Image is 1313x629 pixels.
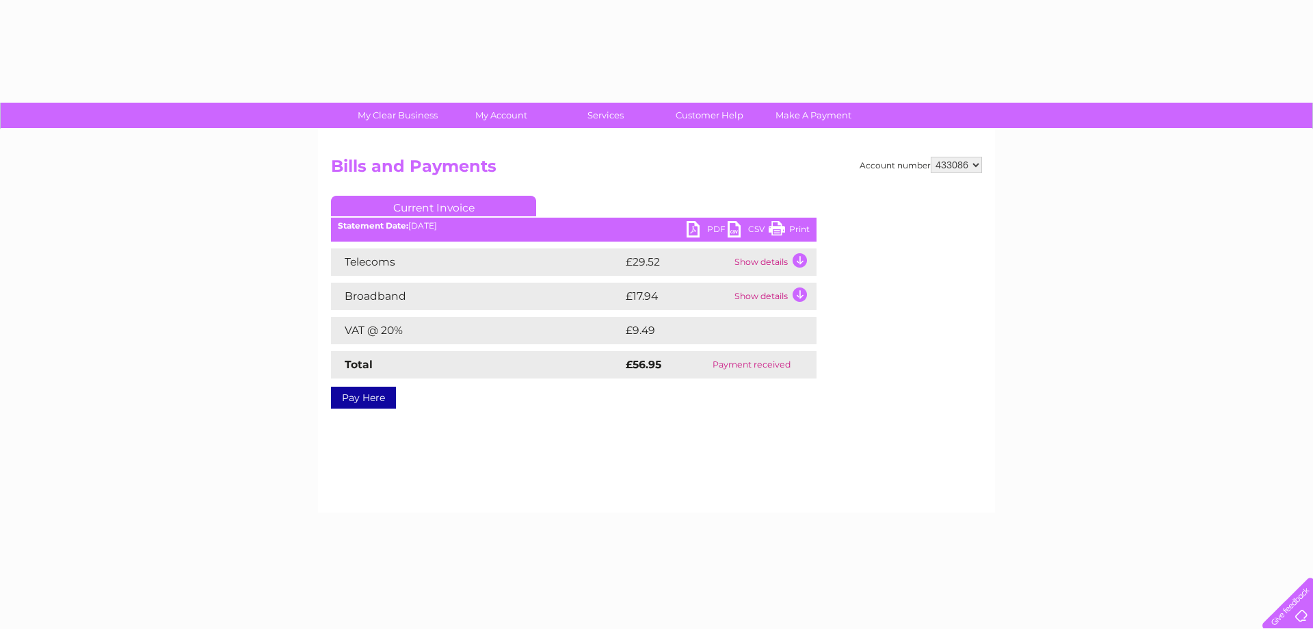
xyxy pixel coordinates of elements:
a: PDF [687,221,728,241]
a: CSV [728,221,769,241]
td: £29.52 [622,248,731,276]
td: Show details [731,283,817,310]
a: Current Invoice [331,196,536,216]
a: Pay Here [331,387,396,409]
td: Broadband [331,283,622,310]
b: Statement Date: [338,220,408,231]
a: Customer Help [653,103,766,128]
a: My Clear Business [341,103,454,128]
td: £17.94 [622,283,731,310]
div: Account number [860,157,982,173]
h2: Bills and Payments [331,157,982,183]
strong: £56.95 [626,358,661,371]
strong: Total [345,358,373,371]
a: Print [769,221,810,241]
td: £9.49 [622,317,786,344]
a: Services [549,103,662,128]
td: Show details [731,248,817,276]
a: Make A Payment [757,103,870,128]
td: Payment received [687,351,817,378]
td: Telecoms [331,248,622,276]
td: VAT @ 20% [331,317,622,344]
a: My Account [445,103,558,128]
div: [DATE] [331,221,817,231]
